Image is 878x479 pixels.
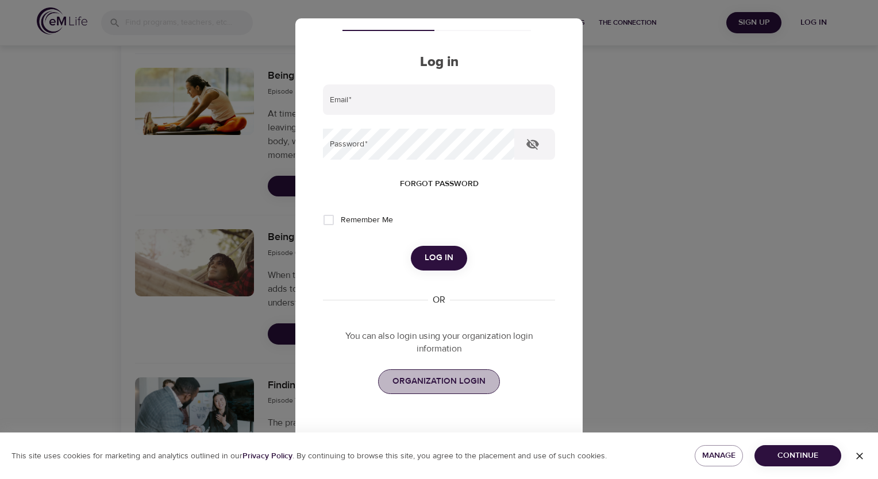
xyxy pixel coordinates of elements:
[434,431,489,443] a: Contact us
[323,330,555,356] p: You can also login using your organization login information
[704,449,733,463] span: Manage
[341,214,393,226] span: Remember Me
[764,449,832,463] span: Continue
[395,173,483,195] button: Forgot password
[389,431,434,444] p: Need help?
[378,369,500,393] a: ORGANIZATION LOGIN
[323,54,555,71] h2: Log in
[439,431,489,443] div: Contact us
[242,451,292,461] b: Privacy Policy
[392,374,486,389] span: ORGANIZATION LOGIN
[428,293,450,307] div: OR
[425,250,453,265] span: Log in
[400,177,479,191] span: Forgot password
[411,246,467,270] button: Log in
